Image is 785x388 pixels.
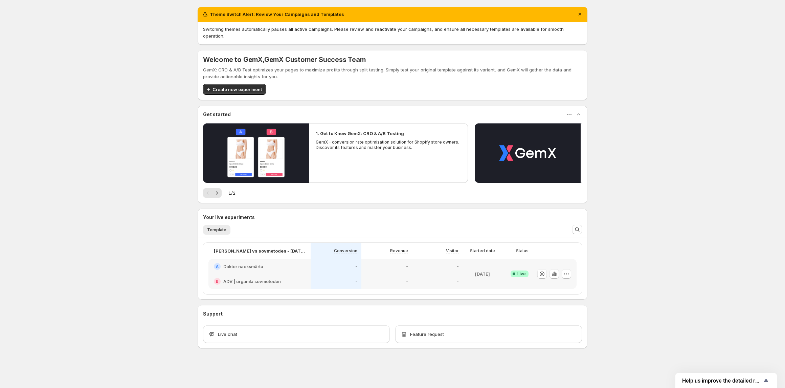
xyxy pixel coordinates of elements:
h2: Doktor nacksmärta [223,263,263,270]
button: Show survey - Help us improve the detailed report for A/B campaigns [682,376,770,385]
button: Create new experiment [203,84,266,95]
h3: Your live experiments [203,214,255,221]
span: , GemX Customer Success Team [263,56,366,64]
span: Template [207,227,226,233]
h3: Support [203,310,223,317]
h2: Theme Switch Alert: Review Your Campaigns and Templates [210,11,344,18]
p: - [355,279,357,284]
p: - [406,279,408,284]
span: Create new experiment [212,86,262,93]
p: - [406,264,408,269]
span: 1 / 2 [228,190,235,196]
p: [DATE] [475,271,490,277]
h3: Get started [203,111,231,118]
span: Live chat [218,331,237,338]
p: Status [516,248,529,254]
h5: Welcome to GemX [203,56,366,64]
button: Play video [475,123,581,183]
span: Help us improve the detailed report for A/B campaigns [682,378,762,384]
button: Play video [203,123,309,183]
h2: 1. Get to Know GemX: CRO & A/B Testing [316,130,404,137]
h2: ADV | urgamla sovmetoden [223,278,281,285]
p: Revenue [390,248,408,254]
p: Conversion [334,248,357,254]
h2: B [216,279,219,283]
p: - [457,264,459,269]
h2: A [216,264,219,268]
button: Search and filter results [573,225,582,234]
span: Switching themes automatically pauses all active campaigns. Please review and reactivate your cam... [203,26,564,39]
p: GemX - conversion rate optimization solution for Shopify store owners. Discover its features and ... [316,139,461,150]
button: Next [212,188,222,198]
p: [PERSON_NAME] vs sovmetoden - [DATE] 13:33:08 [214,247,305,254]
span: Feature request [410,331,444,338]
p: - [457,279,459,284]
p: GemX: CRO & A/B Test optimizes your pages to maximize profits through split testing. Simply test ... [203,66,582,80]
p: Started date [470,248,495,254]
p: - [355,264,357,269]
span: Live [517,271,526,277]
button: Dismiss notification [575,9,585,19]
p: Visitor [446,248,459,254]
nav: Pagination [203,188,222,198]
